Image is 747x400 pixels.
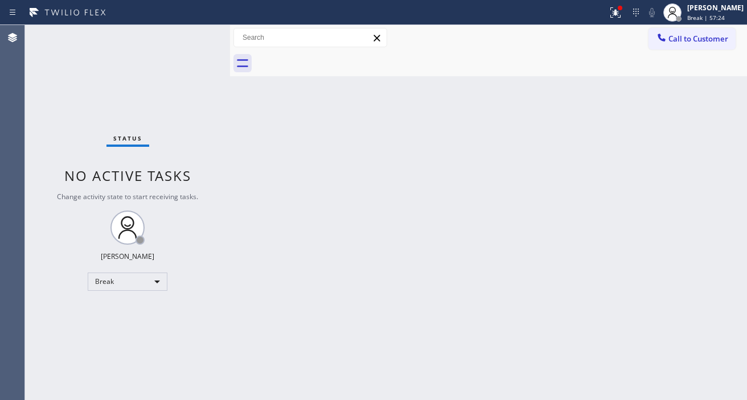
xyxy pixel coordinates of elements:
[113,134,142,142] span: Status
[644,5,660,20] button: Mute
[64,166,191,185] span: No active tasks
[649,28,736,50] button: Call to Customer
[668,34,728,44] span: Call to Customer
[101,251,154,261] div: [PERSON_NAME]
[88,273,167,291] div: Break
[687,14,725,22] span: Break | 57:24
[57,192,198,201] span: Change activity state to start receiving tasks.
[234,28,387,47] input: Search
[687,3,744,13] div: [PERSON_NAME]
